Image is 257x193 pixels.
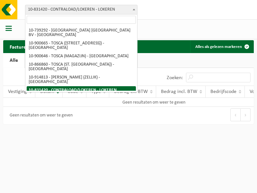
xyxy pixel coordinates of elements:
span: Vestiging [8,89,27,94]
li: 10-914813 - [PERSON_NAME] (ZELLIK) - [GEOGRAPHIC_DATA] [27,73,136,86]
button: Previous [230,108,241,121]
div: Geen resultaten om weer te geven [6,110,73,121]
li: 10-900665 - TOSCA ([STREET_ADDRESS]) - [GEOGRAPHIC_DATA] [27,39,136,52]
a: Factuur [25,53,53,68]
span: Bedrag incl. BTW [161,89,197,94]
li: 10-900646 - TOSCA (MAGAZIJN) - [GEOGRAPHIC_DATA] [27,52,136,60]
span: 10-831420 - CONTRALOAD/LOKEREN - LOKEREN [25,5,137,14]
button: Next [241,108,251,121]
label: Zoeken: [167,75,183,80]
li: 10-831420 - CONTRALOAD/LOKEREN - LOKEREN [27,86,136,95]
a: Alle [3,53,24,68]
span: 10-831420 - CONTRALOAD/LOKEREN - LOKEREN [25,5,137,14]
h2: Facturen [3,40,35,53]
li: 10-866860 - TOSCA (ST. [GEOGRAPHIC_DATA]) - [GEOGRAPHIC_DATA] [27,60,136,73]
li: 10-739292 - [GEOGRAPHIC_DATA] [GEOGRAPHIC_DATA] BV - [GEOGRAPHIC_DATA] [27,26,136,39]
span: Bedrijfscode [210,89,236,94]
button: Alles als gelezen markeren [190,40,253,53]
